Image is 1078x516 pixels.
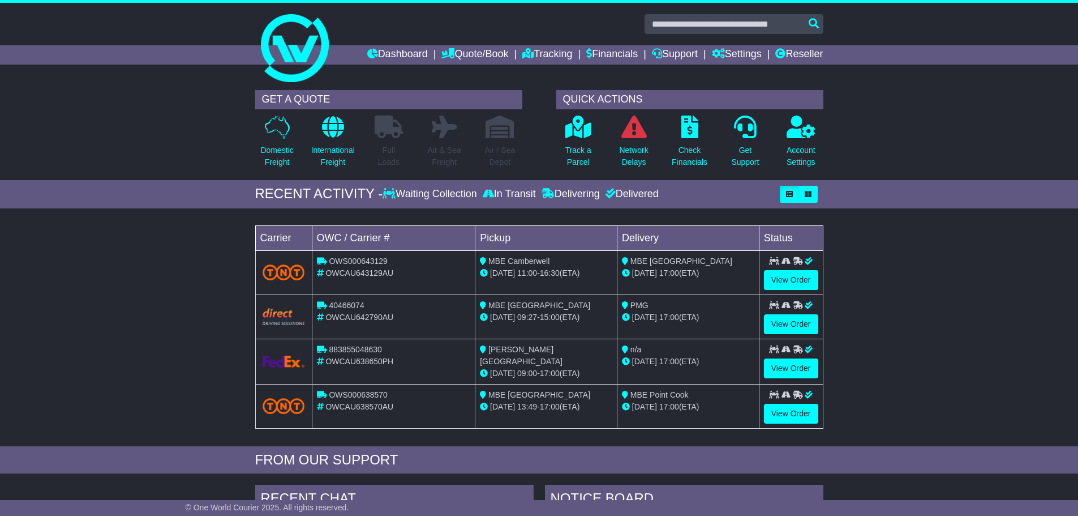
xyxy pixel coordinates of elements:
[659,313,679,322] span: 17:00
[490,268,515,278] span: [DATE]
[586,45,638,65] a: Financials
[517,402,537,411] span: 13:49
[490,313,515,322] span: [DATE]
[731,144,759,168] p: Get Support
[263,398,305,413] img: TNT_Domestic.png
[329,345,381,354] span: 883855048630
[263,265,305,280] img: TNT_Domestic.png
[652,45,698,65] a: Support
[325,268,393,278] span: OWCAU643129AU
[540,369,560,378] span: 17:00
[630,301,648,310] span: PMG
[659,357,679,366] span: 17:00
[622,267,754,279] div: (ETA)
[263,308,305,325] img: Direct.png
[325,402,393,411] span: OWCAU638570AU
[260,144,293,168] p: Domestic Freight
[630,257,732,266] span: MBE [GEOGRAPHIC_DATA]
[565,115,592,174] a: Track aParcel
[312,225,475,250] td: OWC / Carrier #
[311,115,355,174] a: InternationalFreight
[556,90,823,109] div: QUICK ACTIONS
[540,268,560,278] span: 16:30
[622,312,754,323] div: (ETA)
[329,301,364,310] span: 40466074
[329,257,388,266] span: OWS000643129
[522,45,572,65] a: Tracking
[632,313,657,322] span: [DATE]
[480,345,562,366] span: [PERSON_NAME][GEOGRAPHIC_DATA]
[786,115,816,174] a: AccountSettings
[622,356,754,368] div: (ETA)
[619,115,648,174] a: NetworkDelays
[619,144,648,168] p: Network Delays
[263,356,305,368] img: GetCarrierServiceLogo
[731,115,759,174] a: GetSupport
[260,115,294,174] a: DomesticFreight
[764,404,818,424] a: View Order
[480,188,539,201] div: In Transit
[428,144,461,168] p: Air & Sea Freight
[480,401,612,413] div: - (ETA)
[329,390,388,399] span: OWS000638570
[622,401,754,413] div: (ETA)
[375,144,403,168] p: Full Loads
[764,359,818,378] a: View Order
[488,390,590,399] span: MBE [GEOGRAPHIC_DATA]
[539,188,603,201] div: Delivering
[712,45,762,65] a: Settings
[255,225,312,250] td: Carrier
[764,314,818,334] a: View Order
[488,257,549,266] span: MBE Camberwell
[255,186,383,202] div: RECENT ACTIVITY -
[255,90,522,109] div: GET A QUOTE
[367,45,428,65] a: Dashboard
[488,301,590,310] span: MBE [GEOGRAPHIC_DATA]
[540,402,560,411] span: 17:00
[517,268,537,278] span: 11:00
[540,313,560,322] span: 15:00
[311,144,355,168] p: International Freight
[632,402,657,411] span: [DATE]
[775,45,823,65] a: Reseller
[383,188,479,201] div: Waiting Collection
[186,503,349,512] span: © One World Courier 2025. All rights reserved.
[517,369,537,378] span: 09:00
[630,345,641,354] span: n/a
[255,485,534,515] div: RECENT CHAT
[630,390,689,399] span: MBE Point Cook
[617,225,759,250] td: Delivery
[787,144,815,168] p: Account Settings
[764,270,818,290] a: View Order
[517,313,537,322] span: 09:27
[759,225,823,250] td: Status
[671,115,708,174] a: CheckFinancials
[632,268,657,278] span: [DATE]
[659,268,679,278] span: 17:00
[255,452,823,468] div: FROM OUR SUPPORT
[632,357,657,366] span: [DATE]
[490,369,515,378] span: [DATE]
[545,485,823,515] div: NOTICE BOARD
[603,188,659,201] div: Delivered
[325,357,393,366] span: OWCAU638650PH
[480,312,612,323] div: - (ETA)
[659,402,679,411] span: 17:00
[565,144,591,168] p: Track a Parcel
[480,267,612,279] div: - (ETA)
[672,144,707,168] p: Check Financials
[480,368,612,379] div: - (ETA)
[475,225,617,250] td: Pickup
[441,45,508,65] a: Quote/Book
[485,144,516,168] p: Air / Sea Depot
[325,313,393,322] span: OWCAU642790AU
[490,402,515,411] span: [DATE]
